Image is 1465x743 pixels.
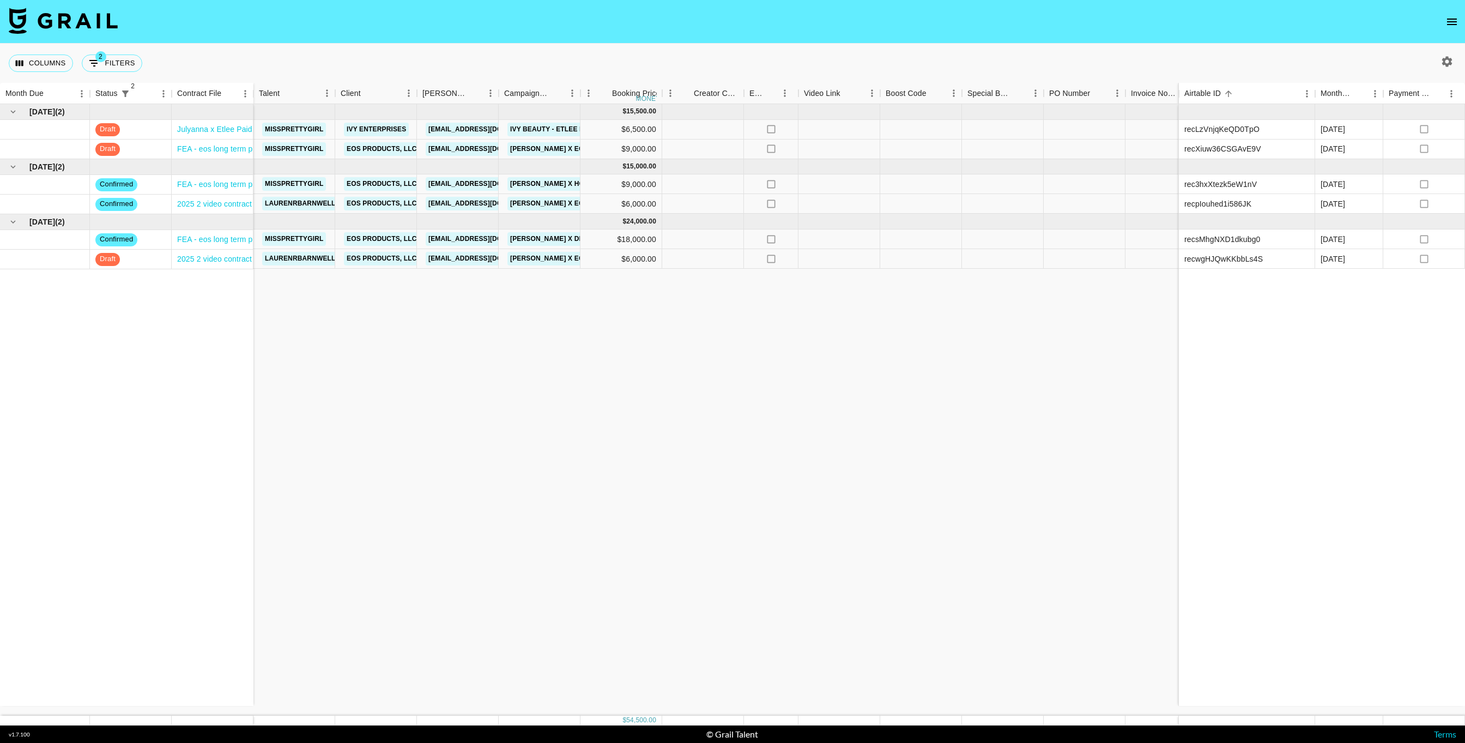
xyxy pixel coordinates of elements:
[95,254,120,264] span: draft
[880,83,962,104] div: Boost Code
[549,86,564,101] button: Sort
[177,253,437,264] a: 2025 2 video contract (@laurenrbarnwell x eos Partnership Agreement).pdf
[55,216,65,227] span: ( 2 )
[29,161,55,172] span: [DATE]
[1321,83,1352,104] div: Month Due
[1125,83,1207,104] div: Invoice Notes
[1321,198,1345,209] div: Oct '25
[221,86,237,101] button: Sort
[344,197,420,210] a: EOS Products, LLC
[95,124,120,135] span: draft
[1131,83,1176,104] div: Invoice Notes
[426,252,548,265] a: [EMAIL_ADDRESS][DOMAIN_NAME]
[662,83,744,104] div: Creator Commmission Override
[662,85,679,101] button: Menu
[9,8,118,34] img: Grail Talent
[118,86,133,101] button: Show filters
[1443,86,1460,102] button: Menu
[1321,124,1345,135] div: Sep '25
[426,197,548,210] a: [EMAIL_ADDRESS][DOMAIN_NAME]
[237,86,253,102] button: Menu
[1352,86,1367,101] button: Sort
[507,252,711,265] a: [PERSON_NAME] x eos Back to School Shower Caddy
[319,85,335,101] button: Menu
[626,217,656,226] div: 24,000.00
[177,83,221,104] div: Contract File
[612,83,660,104] div: Booking Price
[95,234,137,245] span: confirmed
[262,177,326,191] a: missprettygirl
[361,86,376,101] button: Sort
[564,85,580,101] button: Menu
[798,83,880,104] div: Video Link
[95,83,118,104] div: Status
[1176,86,1191,101] button: Sort
[962,83,1044,104] div: Special Booking Type
[262,252,338,265] a: laurenrbarnwell
[253,83,335,104] div: Talent
[1184,179,1257,190] div: rec3hxXtezk5eW1nV
[1027,85,1044,101] button: Menu
[507,177,657,191] a: [PERSON_NAME] x Holiday Body Launch
[507,232,697,246] a: [PERSON_NAME] x December New Product Launch
[1389,83,1431,104] div: Payment Sent
[95,179,137,190] span: confirmed
[507,197,652,210] a: [PERSON_NAME] x eos Holiday Launch
[90,83,172,104] div: Status
[177,143,300,154] a: FEA - eos long term partnership.pdf
[622,107,626,116] div: $
[262,142,326,156] a: missprettygirl
[1049,83,1090,104] div: PO Number
[5,104,21,119] button: hide children
[133,86,148,101] button: Sort
[74,86,90,102] button: Menu
[1299,86,1315,102] button: Menu
[177,124,342,135] a: Julyanna x Etlee Paid Partnership_SIGNED.pdf
[1184,143,1261,154] div: recXiuw36CSGAvE9V
[29,216,55,227] span: [DATE]
[1441,11,1463,33] button: open drawer
[507,123,683,136] a: Ivy Beauty - Etlee Fragrance Launch ([DATE])
[262,232,326,246] a: missprettygirl
[29,106,55,117] span: [DATE]
[177,179,300,190] a: FEA - eos long term partnership.pdf
[765,86,780,101] button: Sort
[1431,86,1446,101] button: Sort
[155,86,172,102] button: Menu
[5,159,21,174] button: hide children
[840,86,856,101] button: Sort
[580,85,597,101] button: Menu
[128,81,138,92] span: 2
[749,83,765,104] div: Expenses: Remove Commission?
[426,177,548,191] a: [EMAIL_ADDRESS][DOMAIN_NAME]
[426,123,548,136] a: [EMAIL_ADDRESS][DOMAIN_NAME]
[344,142,420,156] a: EOS Products, LLC
[262,197,338,210] a: laurenrbarnwell
[344,232,420,246] a: EOS Products, LLC
[344,177,420,191] a: EOS Products, LLC
[636,95,661,102] div: money
[580,229,662,249] div: $18,000.00
[1109,85,1125,101] button: Menu
[1367,86,1383,102] button: Menu
[1090,86,1105,101] button: Sort
[482,85,499,101] button: Menu
[804,83,840,104] div: Video Link
[55,106,65,117] span: ( 2 )
[580,174,662,194] div: $9,000.00
[341,83,361,104] div: Client
[401,85,417,101] button: Menu
[1184,253,1263,264] div: recwgHJQwKKbbLs4S
[95,51,106,62] span: 2
[55,161,65,172] span: ( 2 )
[1434,729,1456,739] a: Terms
[44,86,59,101] button: Sort
[580,249,662,269] div: $6,000.00
[417,83,499,104] div: Booker
[626,107,656,116] div: 15,500.00
[1012,86,1027,101] button: Sort
[622,217,626,226] div: $
[5,214,21,229] button: hide children
[1383,83,1465,104] div: Payment Sent
[1184,234,1261,245] div: recsMhgNXD1dkubg0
